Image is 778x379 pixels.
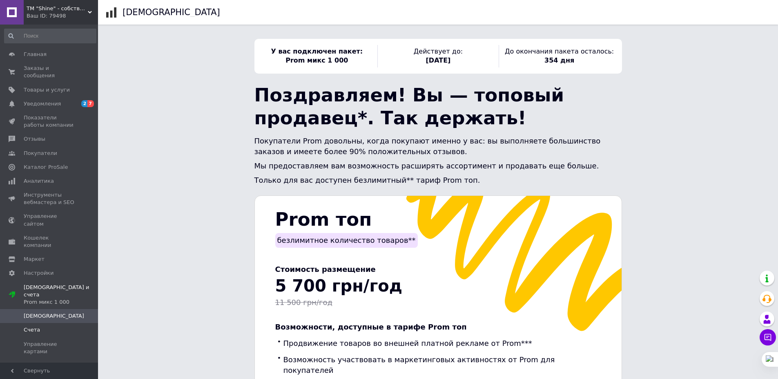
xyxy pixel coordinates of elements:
[24,191,76,206] span: Инструменты вебмастера и SEO
[24,86,70,94] span: Товары и услуги
[254,137,601,155] span: Покупатели Prom довольны, когда покупают именно у вас: вы выполняете большинство заказов и имеете...
[24,298,98,306] div: Prom микс 1 000
[24,213,76,227] span: Управление сайтом
[4,29,96,43] input: Поиск
[24,150,57,157] span: Покупатели
[24,114,76,129] span: Показатели работы компании
[760,329,776,345] button: Чат с покупателем
[377,45,499,67] div: Действует до:
[275,265,376,274] span: Стоимость размещение
[24,326,40,334] span: Счета
[24,135,45,143] span: Отзывы
[24,284,98,306] span: [DEMOGRAPHIC_DATA] и счета
[275,209,372,230] span: Prom топ
[24,256,45,263] span: Маркет
[24,269,54,277] span: Настройки
[254,161,599,170] span: Мы предоставляем вам возможность расширять ассортимент и продавать еще больше.
[123,7,220,17] h1: [DEMOGRAPHIC_DATA]
[24,234,76,249] span: Кошелек компании
[27,12,98,20] div: Ваш ID: 79498
[24,312,84,320] span: [DEMOGRAPHIC_DATA]
[285,56,348,64] span: Prom микс 1 000
[283,339,532,348] span: Продвижение товаров во внешней платной рекламе от Prom***
[254,84,564,129] span: Поздравляем! Вы — топовый продавец*. Так держать!
[24,177,54,185] span: Аналитика
[275,323,467,331] span: Возможности, доступные в тарифе Prom топ
[24,100,61,108] span: Уведомления
[24,164,68,171] span: Каталог ProSale
[275,298,332,307] span: 11 500 грн/год
[24,65,76,79] span: Заказы и сообщения
[544,56,574,64] span: 354 дня
[271,47,363,55] span: У вас подключен пакет:
[277,236,416,244] span: безлимитное количество товаров**
[87,100,94,107] span: 7
[81,100,88,107] span: 2
[24,51,47,58] span: Главная
[505,47,614,55] span: До окончания пакета осталось:
[24,341,76,355] span: Управление картами
[283,355,555,374] span: Возможность участвовать в маркетинговых активностях от Prom для покупателей
[27,5,88,12] span: TM "Shine" - собственное производство и отличное качество!
[275,276,403,295] span: 5 700 грн/год
[426,56,451,64] span: [DATE]
[254,176,480,184] span: Только для вас доступен безлимитный** тариф Prom топ.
